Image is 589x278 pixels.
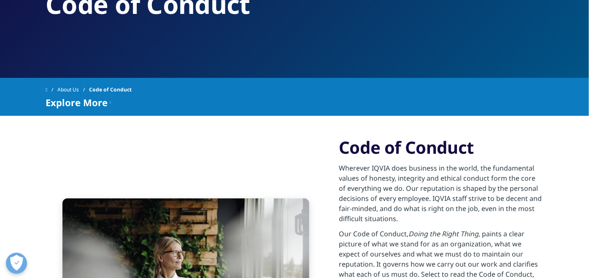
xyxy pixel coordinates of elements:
button: Open Preferences [6,253,27,274]
p: Wherever IQVIA does business in the world, the fundamental values of honesty, integrity and ethic... [339,163,543,229]
h3: Code of Conduct [339,137,543,158]
em: Doing the Right Thing [408,229,478,238]
a: About Us [57,82,89,97]
span: Explore More [46,97,108,107]
span: Code of Conduct [89,82,132,97]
